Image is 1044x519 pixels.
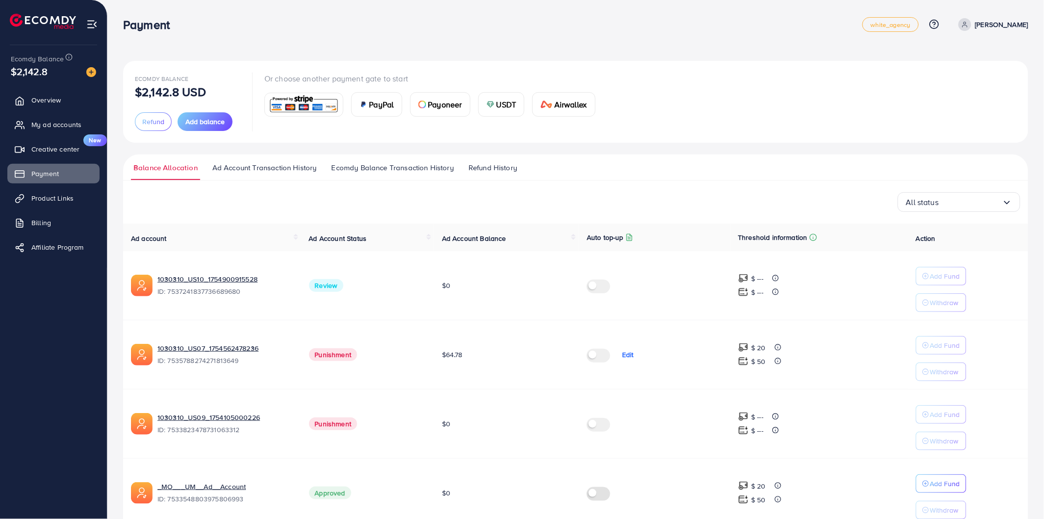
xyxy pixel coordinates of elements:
[369,99,394,110] span: PayPal
[442,281,450,290] span: $0
[862,17,919,32] a: white_agency
[86,67,96,77] img: image
[752,494,766,506] p: $ 50
[309,279,343,292] span: Review
[930,339,960,351] p: Add Fund
[871,22,911,28] span: white_agency
[906,195,939,210] span: All status
[916,234,936,243] span: Action
[31,193,74,203] span: Product Links
[532,92,595,117] a: cardAirwallex
[11,64,48,78] span: $2,142.8
[930,435,959,447] p: Withdraw
[916,293,966,312] button: Withdraw
[157,343,293,366] div: <span class='underline'>1030310_US07_1754562478236</span></br>7535788274271813649
[738,481,749,491] img: top-up amount
[738,356,749,366] img: top-up amount
[7,213,100,233] a: Billing
[31,95,61,105] span: Overview
[442,419,450,429] span: $0
[157,482,293,492] a: _MO___UM__Ad__Account
[135,112,172,131] button: Refund
[157,274,293,284] a: 1030310_US10_1754900915528
[478,92,525,117] a: cardUSDT
[916,336,966,355] button: Add Fund
[418,101,426,108] img: card
[554,99,587,110] span: Airwallex
[332,162,454,173] span: Ecomdy Balance Transaction History
[752,286,764,298] p: $ ---
[212,162,317,173] span: Ad Account Transaction History
[487,101,495,108] img: card
[930,270,960,282] p: Add Fund
[131,344,153,365] img: ic-ads-acc.e4c84228.svg
[351,92,402,117] a: cardPayPal
[309,487,351,499] span: Approved
[496,99,517,110] span: USDT
[157,494,293,504] span: ID: 7533548803975806993
[7,90,100,110] a: Overview
[622,349,634,361] p: Edit
[131,234,167,243] span: Ad account
[738,425,749,436] img: top-up amount
[157,482,293,504] div: <span class='underline'>_MO___UM__Ad__Account</span></br>7533548803975806993
[442,488,450,498] span: $0
[7,237,100,257] a: Affiliate Program
[442,234,506,243] span: Ad Account Balance
[410,92,470,117] a: cardPayoneer
[83,134,107,146] span: New
[469,162,517,173] span: Refund History
[752,480,766,492] p: $ 20
[31,169,59,179] span: Payment
[131,482,153,504] img: ic-ads-acc.e4c84228.svg
[930,297,959,309] p: Withdraw
[752,425,764,437] p: $ ---
[587,232,624,243] p: Auto top-up
[428,99,462,110] span: Payoneer
[142,117,164,127] span: Refund
[157,413,293,435] div: <span class='underline'>1030310_US09_1754105000226</span></br>7533823478731063312
[309,348,358,361] span: Punishment
[157,286,293,296] span: ID: 7537241837736689680
[157,274,293,297] div: <span class='underline'>1030310_US10_1754900915528</span></br>7537241837736689680
[360,101,367,108] img: card
[738,273,749,284] img: top-up amount
[309,417,358,430] span: Punishment
[738,494,749,505] img: top-up amount
[185,117,225,127] span: Add balance
[10,14,76,29] img: logo
[135,86,206,98] p: $2,142.8 USD
[955,18,1028,31] a: [PERSON_NAME]
[752,273,764,285] p: $ ---
[930,504,959,516] p: Withdraw
[31,144,79,154] span: Creative center
[930,478,960,490] p: Add Fund
[86,19,98,30] img: menu
[975,19,1028,30] p: [PERSON_NAME]
[7,188,100,208] a: Product Links
[738,232,808,243] p: Threshold information
[157,413,293,422] a: 1030310_US09_1754105000226
[178,112,233,131] button: Add balance
[31,218,51,228] span: Billing
[939,195,1002,210] input: Search for option
[738,412,749,422] img: top-up amount
[131,413,153,435] img: ic-ads-acc.e4c84228.svg
[752,356,766,367] p: $ 50
[916,432,966,450] button: Withdraw
[738,287,749,297] img: top-up amount
[157,425,293,435] span: ID: 7533823478731063312
[930,409,960,420] p: Add Fund
[541,101,552,108] img: card
[268,94,340,115] img: card
[309,234,367,243] span: Ad Account Status
[131,275,153,296] img: ic-ads-acc.e4c84228.svg
[752,411,764,423] p: $ ---
[916,267,966,285] button: Add Fund
[157,356,293,365] span: ID: 7535788274271813649
[916,363,966,381] button: Withdraw
[31,120,81,130] span: My ad accounts
[157,343,293,353] a: 1030310_US07_1754562478236
[264,73,603,84] p: Or choose another payment gate to start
